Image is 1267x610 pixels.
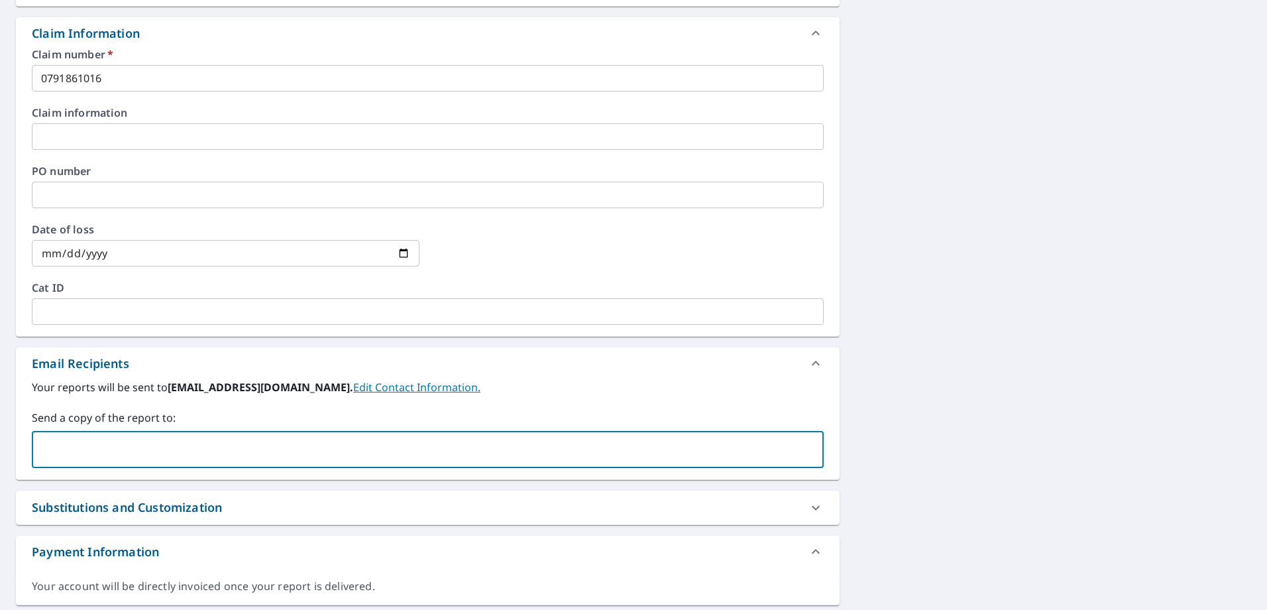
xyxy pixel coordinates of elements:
[32,499,222,517] div: Substitutions and Customization
[353,380,480,395] a: EditContactInfo
[32,355,129,373] div: Email Recipients
[32,49,824,60] label: Claim number
[32,410,824,426] label: Send a copy of the report to:
[32,282,824,293] label: Cat ID
[168,380,353,395] b: [EMAIL_ADDRESS][DOMAIN_NAME].
[32,166,824,176] label: PO number
[32,107,824,118] label: Claim information
[16,17,840,49] div: Claim Information
[32,543,159,561] div: Payment Information
[32,25,140,42] div: Claim Information
[16,491,840,524] div: Substitutions and Customization
[32,224,419,235] label: Date of loss
[32,379,824,395] label: Your reports will be sent to
[32,579,824,594] div: Your account will be directly invoiced once your report is delivered.
[16,347,840,379] div: Email Recipients
[16,536,840,568] div: Payment Information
